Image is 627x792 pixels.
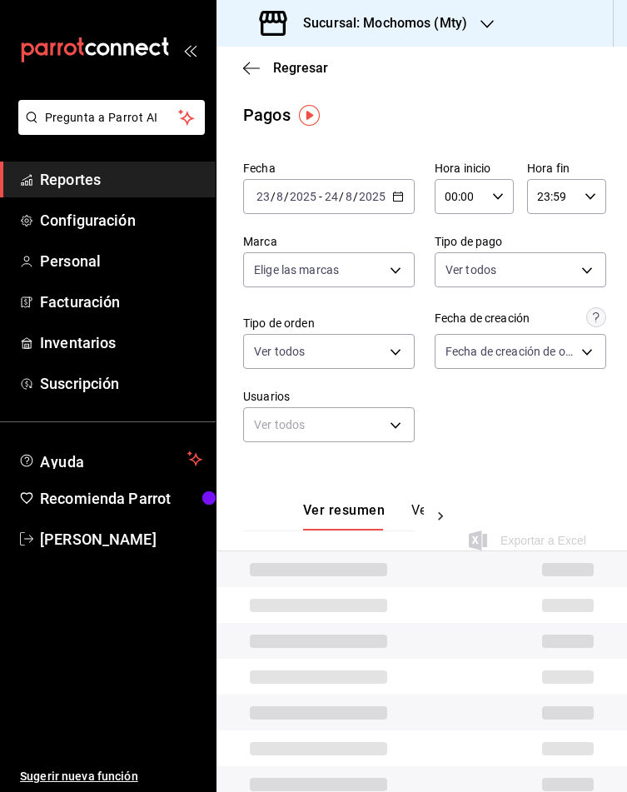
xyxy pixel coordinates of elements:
[435,236,606,247] label: Tipo de pago
[243,391,415,402] label: Usuarios
[289,190,317,203] input: ----
[445,262,496,278] span: Ver todos
[411,502,474,530] button: Ver pagos
[290,13,467,33] h3: Sucursal: Mochomos (Mty)
[435,310,530,327] div: Fecha de creación
[40,372,202,395] span: Suscripción
[40,528,202,550] span: [PERSON_NAME]
[358,190,386,203] input: ----
[243,236,415,247] label: Marca
[299,105,320,126] img: Tooltip marker
[40,449,181,469] span: Ayuda
[345,190,353,203] input: --
[243,407,415,442] div: Ver todos
[45,109,179,127] span: Pregunta a Parrot AI
[40,209,202,232] span: Configuración
[40,331,202,354] span: Inventarios
[243,102,291,127] div: Pagos
[243,60,328,76] button: Regresar
[183,43,197,57] button: open_drawer_menu
[18,100,205,135] button: Pregunta a Parrot AI
[20,768,202,785] span: Sugerir nueva función
[254,262,339,278] span: Elige las marcas
[12,121,205,138] a: Pregunta a Parrot AI
[40,291,202,313] span: Facturación
[40,487,202,510] span: Recomienda Parrot
[527,162,606,174] label: Hora fin
[254,343,305,360] span: Ver todos
[339,190,344,203] span: /
[435,162,514,174] label: Hora inicio
[273,60,328,76] span: Regresar
[324,190,339,203] input: --
[303,502,385,530] button: Ver resumen
[276,190,284,203] input: --
[284,190,289,203] span: /
[319,190,322,203] span: -
[40,250,202,272] span: Personal
[256,190,271,203] input: --
[445,343,575,360] span: Fecha de creación de orden
[40,168,202,191] span: Reportes
[353,190,358,203] span: /
[243,317,415,329] label: Tipo de orden
[243,162,415,174] label: Fecha
[271,190,276,203] span: /
[303,502,424,530] div: navigation tabs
